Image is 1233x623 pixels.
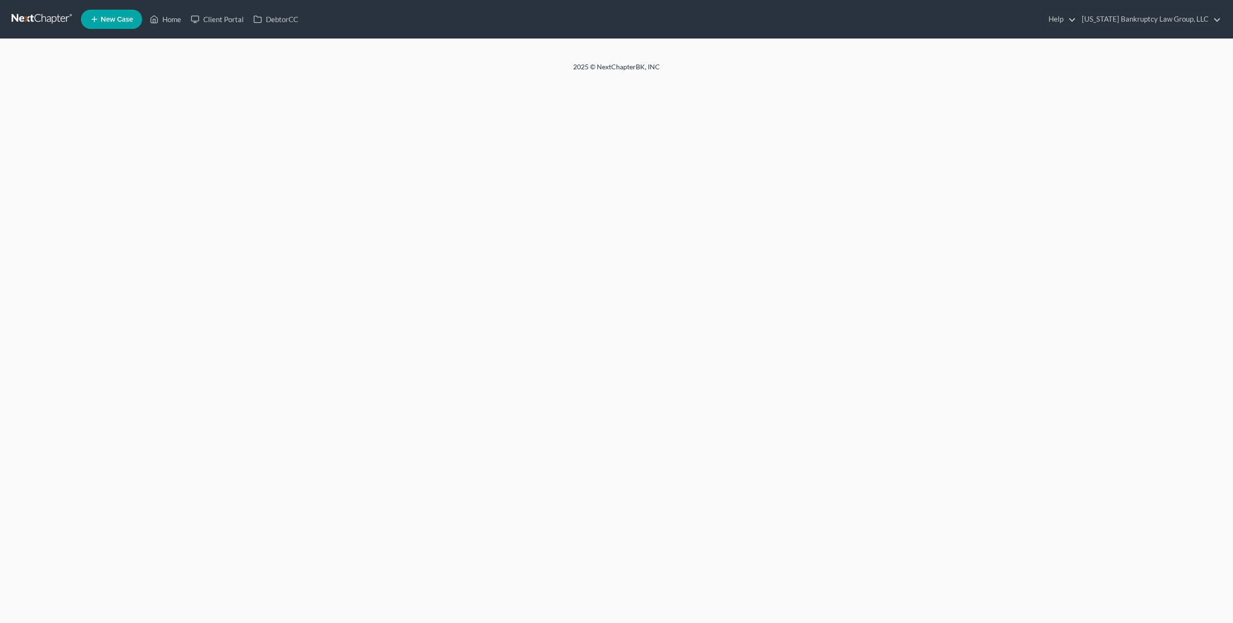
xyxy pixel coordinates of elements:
[145,11,186,28] a: Home
[342,62,891,79] div: 2025 © NextChapterBK, INC
[249,11,303,28] a: DebtorCC
[1044,11,1076,28] a: Help
[186,11,249,28] a: Client Portal
[81,10,142,29] new-legal-case-button: New Case
[1077,11,1221,28] a: [US_STATE] Bankruptcy Law Group, LLC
